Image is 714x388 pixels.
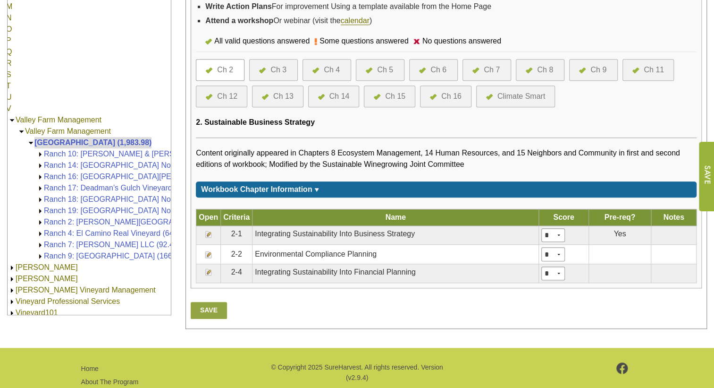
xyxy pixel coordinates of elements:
img: Expand Ranch 9: River Road (166.00) [37,253,44,260]
div: No questions answered [420,35,506,47]
div: Ch 7 [484,64,500,76]
img: icon-all-questions-answered.png [430,94,437,100]
img: Expand Ranch 17: Deadman’s Gulch Vineyard (63.24) [37,185,44,192]
a: calendar [341,17,370,25]
a: Ch 11 [632,64,664,76]
img: Expand Ranch 7: Porter Smith II LLC (92.40) [37,241,44,249]
span: Content originally appeared in Chapters 8 Ecosystem Management, 14 Human Resources, and 15 Neighb... [196,149,680,168]
th: Score [539,209,588,226]
li: Or webinar (visit the ) [205,14,697,28]
div: Ch 3 [270,64,286,76]
a: Home [81,365,99,372]
a: P [6,36,11,44]
img: icon-no-questions-answered.png [413,39,420,44]
a: Ch 12 [206,91,237,102]
a: Ranch 10: [PERSON_NAME] & [PERSON_NAME] LLC ([PERSON_NAME]) (340.40) [44,150,329,158]
a: Ch 8 [526,64,554,76]
img: Expand Ranch 4: El Camino Real Vineyard (64.22) [37,230,44,237]
a: Q [6,48,12,56]
div: Ch 4 [324,64,340,76]
a: Ch 15 [374,91,405,102]
a: N [6,14,12,22]
img: icon-all-questions-answered.png [579,68,586,73]
p: © Copyright 2025 SureHarvest. All rights reserved. Version (v2.9.4) [269,362,444,383]
img: icon-all-questions-answered.png [632,68,639,73]
div: Ch 2 [217,64,233,76]
a: [PERSON_NAME] [16,263,78,271]
div: Ch 5 [377,64,393,76]
td: 2-2 [221,245,252,264]
img: icon-all-questions-answered.png [374,94,380,100]
img: Expand VanderBerry [8,264,16,271]
a: Ranch 9: [GEOGRAPHIC_DATA] (166.00) [44,252,185,260]
a: Ch 9 [579,64,608,76]
a: [GEOGRAPHIC_DATA] (1,983.98) [34,138,151,147]
img: Expand Vineyard Professional Services [8,298,16,305]
a: Vineyard Professional Services [16,297,120,305]
th: Open [196,209,221,226]
img: Expand Ranch 2: Arroyo Seco Rd. (195.00) [37,219,44,226]
a: [PERSON_NAME] Vineyard Management [16,286,156,294]
a: Ch 16 [430,91,462,102]
img: footer-facebook.png [616,362,628,374]
a: Ch 14 [318,91,350,102]
th: Name [252,209,539,226]
img: icon-all-questions-answered.png [205,39,212,44]
img: Expand Victor Hugo Winery [8,276,16,283]
img: Collapse Valley Farm Management [18,128,25,135]
div: Ch 8 [537,64,553,76]
img: Expand Vineyard101 [8,310,16,317]
td: 2-4 [221,264,252,283]
div: Ch 16 [441,91,462,102]
strong: Write Action Plans [205,2,271,10]
div: Ch 14 [329,91,350,102]
a: Ranch 7: [PERSON_NAME] LLC (92.40) [44,241,180,249]
a: S [6,70,11,78]
img: sort_arrow_down.gif [314,188,319,191]
a: Ranch 2: [PERSON_NAME][GEOGRAPHIC_DATA]. (195.00) [44,218,249,226]
a: R [6,59,12,67]
a: Valley Farm Management [25,127,111,135]
a: Ch 13 [262,91,294,102]
img: icon-all-questions-answered.png [419,68,426,73]
a: Ch 6 [419,64,448,76]
a: Ch 7 [472,64,501,76]
img: icon-all-questions-answered.png [262,94,269,100]
span: Workbook Chapter Information [201,185,312,193]
a: Ch 3 [259,64,288,76]
a: M [6,2,12,10]
strong: Attend a workshop [205,17,273,25]
div: All valid questions answered [212,35,314,47]
img: Expand Ranch 19: Vineyard Library No. 4 LLC (68.00) [37,207,44,215]
a: Ranch 18: [GEOGRAPHIC_DATA] No. 3 [PERSON_NAME][GEOGRAPHIC_DATA] (51.27) [44,195,348,203]
a: Ch 5 [366,64,395,76]
a: Valley Farm Management [16,116,101,124]
input: Submit [698,142,714,211]
img: icon-all-questions-answered.png [312,68,319,73]
img: Expand Ranch 10: Smith & Lindley LLC (Sarmento Vineyard) (340.40) [37,151,44,158]
a: Climate Smart [486,91,545,102]
a: [PERSON_NAME] [16,275,78,283]
a: Ch 4 [312,64,341,76]
img: Expand Vine Shepherd Vineyard Management [8,287,16,294]
td: 2-1 [221,226,252,245]
div: Ch 12 [217,91,237,102]
div: Ch 9 [590,64,606,76]
img: Expand Ranch 14: Vineyard Library No. 2 (161.20) [37,162,44,169]
img: icon-all-questions-answered.png [206,94,212,100]
img: icon-all-questions-answered.png [318,94,325,100]
a: Vineyard101 [16,309,58,317]
a: T [6,82,11,90]
a: V [6,104,11,112]
div: Click for more or less content [196,181,697,198]
td: Integrating Sustainability Into Business Strategy [252,226,539,245]
div: Ch 15 [385,91,405,102]
th: Pre-req? [588,209,651,226]
td: Integrating Sustainability Into Financial Planning [252,264,539,283]
span: 2. Sustainable Business Strategy [196,118,315,126]
div: Ch 6 [430,64,446,76]
a: Ranch 14: [GEOGRAPHIC_DATA] No. 2 (161.20) [44,161,210,169]
a: Ranch 17: Deadman’s Gulch Vineyard (63.24) [44,184,198,192]
img: icon-all-questions-answered.png [526,68,532,73]
div: Ch 13 [273,91,294,102]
